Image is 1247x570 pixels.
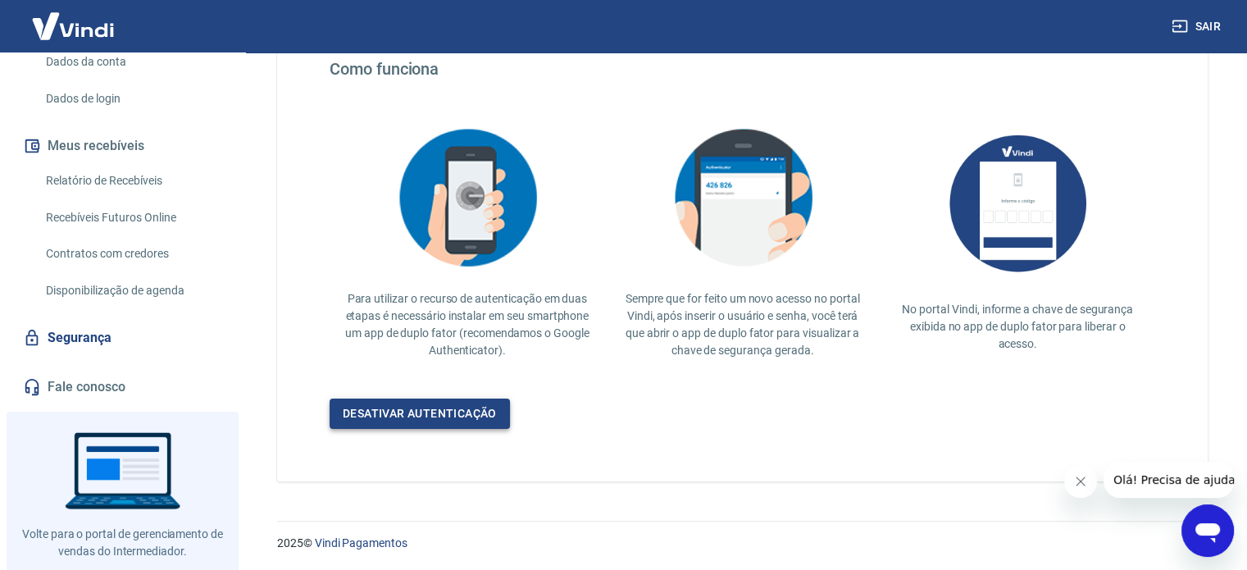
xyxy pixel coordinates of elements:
[39,274,225,308] a: Disponibilização de agenda
[1064,465,1097,498] iframe: Fechar mensagem
[935,118,1099,288] img: AUbNX1O5CQAAAABJRU5ErkJggg==
[893,301,1142,353] p: No portal Vindi, informe a chave de segurança exibida no app de duplo fator para liberar o acesso.
[39,82,225,116] a: Dados de login
[20,128,225,164] button: Meus recebíveis
[343,290,592,359] p: Para utilizar o recurso de autenticação em duas etapas é necessário instalar em seu smartphone um...
[1104,462,1234,498] iframe: Mensagem da empresa
[39,237,225,271] a: Contratos com credores
[330,399,510,429] a: Desativar autenticação
[618,290,867,359] p: Sempre que for feito um novo acesso no portal Vindi, após inserir o usuário e senha, você terá qu...
[315,536,407,549] a: Vindi Pagamentos
[20,369,225,405] a: Fale conosco
[10,11,138,25] span: Olá! Precisa de ajuda?
[330,59,1155,79] h4: Como funciona
[277,535,1208,552] p: 2025 ©
[1168,11,1227,42] button: Sair
[20,1,126,51] img: Vindi
[385,118,549,277] img: explication-mfa2.908d58f25590a47144d3.png
[1181,504,1234,557] iframe: Botão para abrir a janela de mensagens
[39,164,225,198] a: Relatório de Recebíveis
[39,45,225,79] a: Dados da conta
[39,201,225,235] a: Recebíveis Futuros Online
[661,118,825,277] img: explication-mfa3.c449ef126faf1c3e3bb9.png
[20,320,225,356] a: Segurança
